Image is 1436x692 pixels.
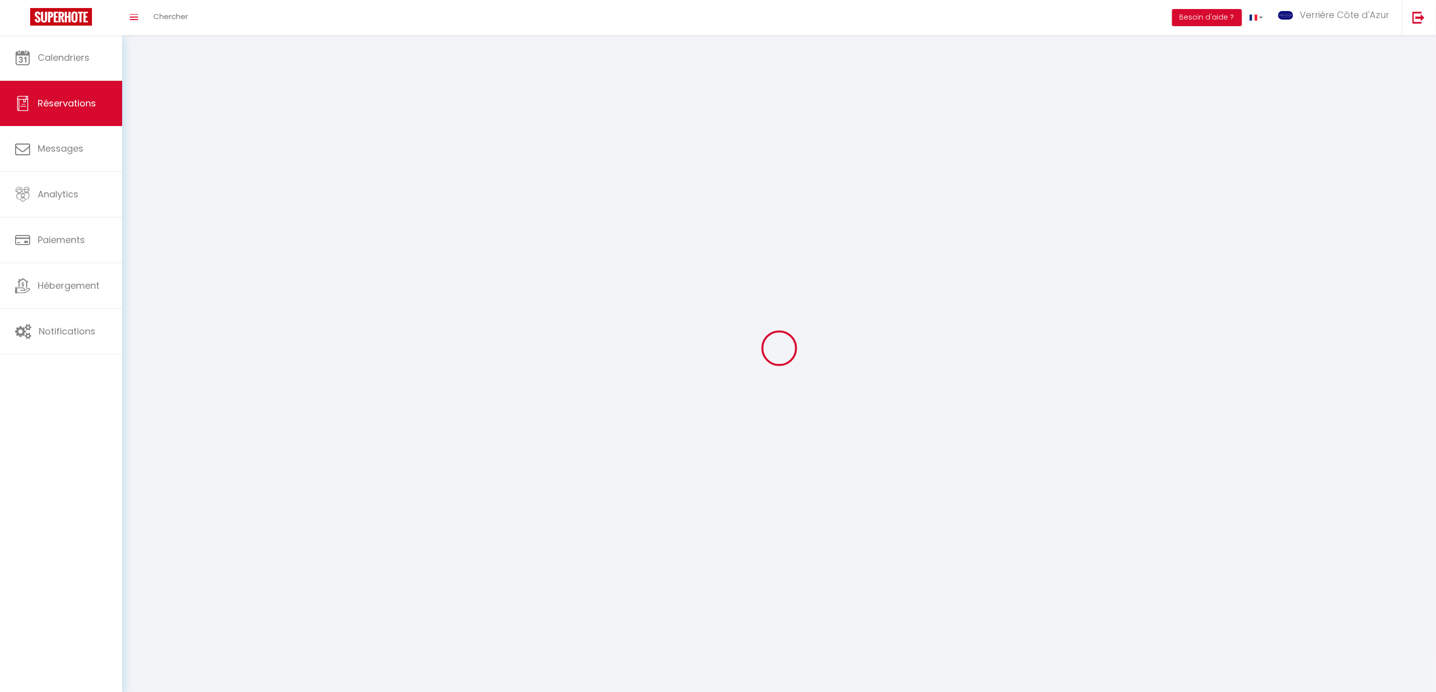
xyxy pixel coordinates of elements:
img: logout [1412,11,1425,24]
span: Chercher [153,11,188,22]
span: Paiements [38,234,85,246]
button: Besoin d'aide ? [1172,9,1242,26]
span: Notifications [39,325,95,337]
span: Réservations [38,97,96,109]
span: Hébergement [38,279,100,292]
span: Calendriers [38,51,89,64]
img: Super Booking [30,8,92,26]
span: Verrière Côte d'Azur [1300,9,1389,21]
span: Analytics [38,188,78,200]
img: ... [1278,11,1293,20]
span: Messages [38,142,83,155]
button: Ouvrir le widget de chat LiveChat [8,4,38,34]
